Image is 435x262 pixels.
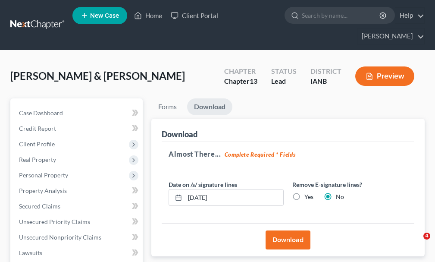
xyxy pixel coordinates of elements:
[187,98,232,115] a: Download
[423,233,430,240] span: 4
[162,129,197,139] div: Download
[271,76,297,86] div: Lead
[169,149,407,159] h5: Almost There...
[12,105,143,121] a: Case Dashboard
[166,8,222,23] a: Client Portal
[169,180,237,189] label: Date on /s/ signature lines
[19,218,90,225] span: Unsecured Priority Claims
[355,66,414,86] button: Preview
[19,140,55,148] span: Client Profile
[12,199,143,214] a: Secured Claims
[336,193,344,201] label: No
[292,180,407,189] label: Remove E-signature lines?
[19,156,56,163] span: Real Property
[12,245,143,261] a: Lawsuits
[90,13,119,19] span: New Case
[310,76,341,86] div: IANB
[395,8,424,23] a: Help
[224,76,257,86] div: Chapter
[12,214,143,230] a: Unsecured Priority Claims
[151,98,184,115] a: Forms
[19,187,67,194] span: Property Analysis
[19,125,56,132] span: Credit Report
[357,28,424,44] a: [PERSON_NAME]
[19,171,68,179] span: Personal Property
[225,151,296,158] strong: Complete Required * Fields
[224,66,257,76] div: Chapter
[19,202,60,210] span: Secured Claims
[12,121,143,136] a: Credit Report
[12,183,143,199] a: Property Analysis
[130,8,166,23] a: Home
[12,230,143,245] a: Unsecured Nonpriority Claims
[250,77,257,85] span: 13
[10,69,185,82] span: [PERSON_NAME] & [PERSON_NAME]
[271,66,297,76] div: Status
[406,233,426,253] iframe: Intercom live chat
[19,249,42,256] span: Lawsuits
[19,109,63,117] span: Case Dashboard
[302,7,381,23] input: Search by name...
[185,189,283,206] input: MM/DD/YYYY
[304,193,313,201] label: Yes
[19,234,101,241] span: Unsecured Nonpriority Claims
[310,66,341,76] div: District
[266,230,310,249] button: Download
